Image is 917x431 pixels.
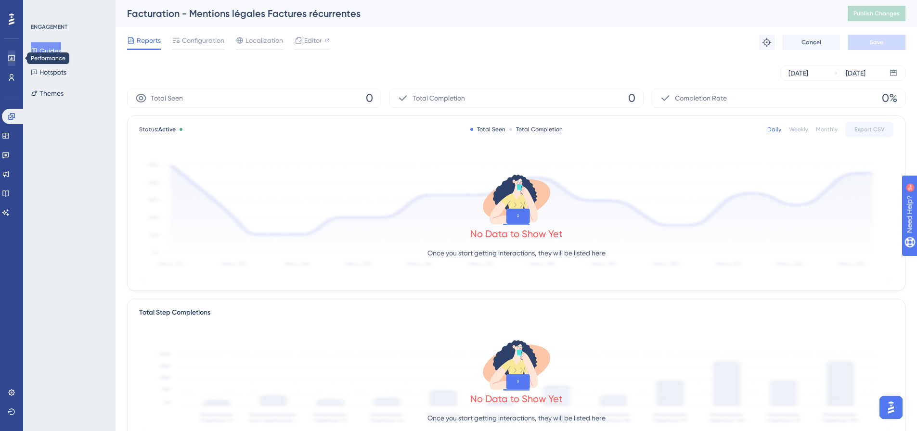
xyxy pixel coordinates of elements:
[427,247,606,259] p: Once you start getting interactions, they will be listed here
[788,67,808,79] div: [DATE]
[470,126,505,133] div: Total Seen
[789,126,808,133] div: Weekly
[151,92,183,104] span: Total Seen
[158,126,176,133] span: Active
[470,227,563,241] div: No Data to Show Yet
[182,35,224,46] span: Configuration
[882,90,897,106] span: 0%
[137,35,161,46] span: Reports
[31,42,61,60] button: Guides
[65,5,71,13] div: 9+
[509,126,563,133] div: Total Completion
[877,393,905,422] iframe: UserGuiding AI Assistant Launcher
[782,35,840,50] button: Cancel
[127,7,824,20] div: Facturation - Mentions légales Factures récurrentes
[848,6,905,21] button: Publish Changes
[304,35,322,46] span: Editor
[801,38,821,46] span: Cancel
[245,35,283,46] span: Localization
[853,10,900,17] span: Publish Changes
[848,35,905,50] button: Save
[816,126,838,133] div: Monthly
[23,2,60,14] span: Need Help?
[470,392,563,406] div: No Data to Show Yet
[846,67,865,79] div: [DATE]
[628,90,635,106] span: 0
[845,122,893,137] button: Export CSV
[31,63,66,81] button: Hotspots
[427,412,606,424] p: Once you start getting interactions, they will be listed here
[366,90,373,106] span: 0
[413,92,465,104] span: Total Completion
[854,126,885,133] span: Export CSV
[139,307,210,318] div: Total Step Completions
[31,85,64,102] button: Themes
[139,126,176,133] span: Status:
[767,126,781,133] div: Daily
[870,38,883,46] span: Save
[675,92,727,104] span: Completion Rate
[31,23,67,31] div: ENGAGEMENT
